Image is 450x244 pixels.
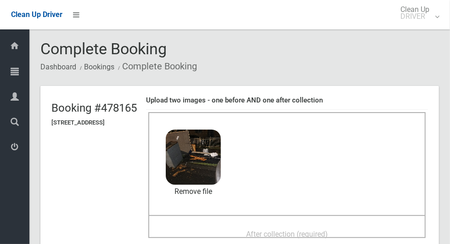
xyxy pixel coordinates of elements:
[51,102,137,114] h2: Booking #478165
[116,58,197,75] li: Complete Booking
[166,185,221,199] a: Remove file
[146,96,428,104] h4: Upload two images - one before AND one after collection
[400,13,429,20] small: DRIVER
[51,119,137,126] h5: [STREET_ADDRESS]
[246,230,328,238] span: After collection (required)
[40,62,76,71] a: Dashboard
[84,62,114,71] a: Bookings
[396,6,439,20] span: Clean Up
[40,40,167,58] span: Complete Booking
[11,8,62,22] a: Clean Up Driver
[11,10,62,19] span: Clean Up Driver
